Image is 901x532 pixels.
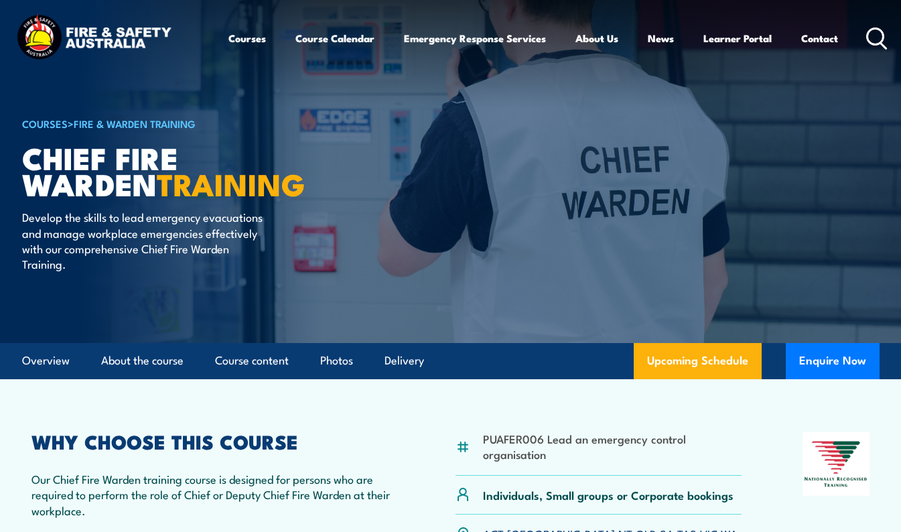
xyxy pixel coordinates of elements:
[22,115,353,131] h6: >
[228,22,266,54] a: Courses
[483,487,734,503] p: Individuals, Small groups or Corporate bookings
[803,432,870,496] img: Nationally Recognised Training logo.
[215,343,289,379] a: Course content
[31,432,395,450] h2: WHY CHOOSE THIS COURSE
[483,431,742,462] li: PUAFER006 Lead an emergency control organisation
[320,343,353,379] a: Photos
[295,22,374,54] a: Course Calendar
[703,22,772,54] a: Learner Portal
[786,343,880,379] button: Enquire Now
[31,471,395,518] p: Our Chief Fire Warden training course is designed for persons who are required to perform the rol...
[575,22,618,54] a: About Us
[101,343,184,379] a: About the course
[634,343,762,379] a: Upcoming Schedule
[22,209,267,272] p: Develop the skills to lead emergency evacuations and manage workplace emergencies effectively wit...
[22,144,353,196] h1: Chief Fire Warden
[404,22,546,54] a: Emergency Response Services
[74,116,196,131] a: Fire & Warden Training
[648,22,674,54] a: News
[22,116,68,131] a: COURSES
[22,343,70,379] a: Overview
[385,343,424,379] a: Delivery
[157,160,305,206] strong: TRAINING
[801,22,838,54] a: Contact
